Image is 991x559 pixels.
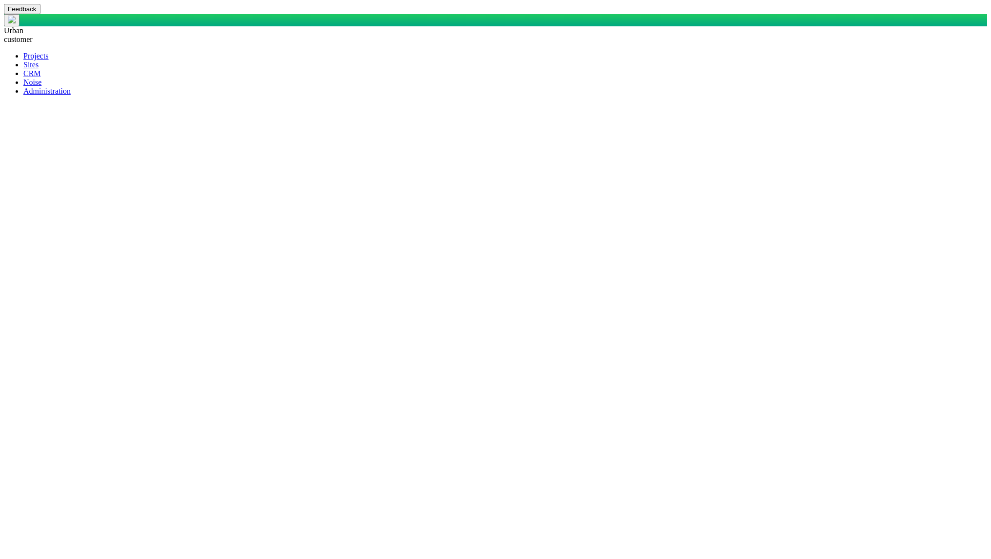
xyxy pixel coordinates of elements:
[4,26,23,35] span: Urban
[4,35,33,43] span: customer
[4,35,987,44] div: customer
[23,87,71,95] a: Administration
[23,78,41,86] a: Noise
[4,4,40,14] button: Feedback
[23,52,49,60] a: Projects
[23,60,39,69] a: Sites
[8,16,16,23] img: UrbanGroupSolutionsTheme$USG_Images$logo.png
[23,69,41,78] a: CRM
